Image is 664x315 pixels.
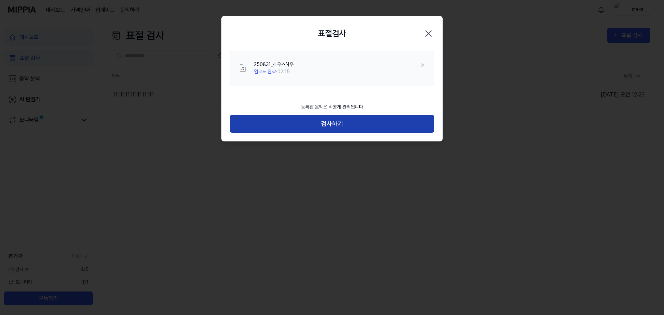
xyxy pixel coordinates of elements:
[254,68,294,75] div: · 02:15
[297,99,367,115] div: 등록된 음악은 비공개 관리됩니다
[239,64,247,72] img: File Select
[318,27,346,40] h2: 표절검사
[230,115,434,133] button: 검사하기
[254,69,276,74] span: 업로드 완료
[254,61,294,68] div: 250831_하우스하우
